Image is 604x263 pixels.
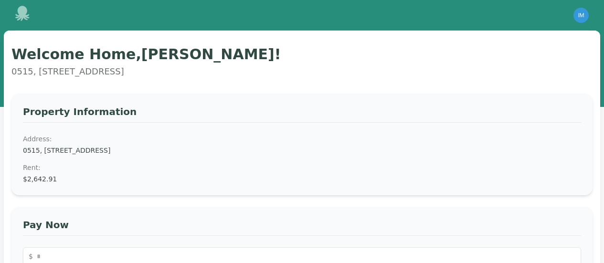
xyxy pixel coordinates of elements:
dt: Rent : [23,163,581,172]
h3: Property Information [23,105,581,123]
h1: Welcome Home, [PERSON_NAME] ! [11,46,593,63]
h3: Pay Now [23,218,581,236]
dt: Address: [23,134,581,144]
p: 0515, [STREET_ADDRESS] [11,65,593,78]
dd: 0515, [STREET_ADDRESS] [23,146,581,155]
dd: $2,642.91 [23,174,581,184]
